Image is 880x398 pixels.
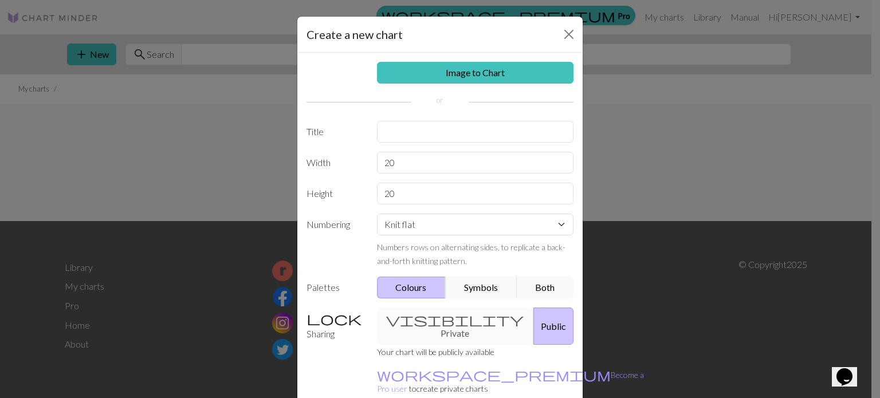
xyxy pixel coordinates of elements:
small: Numbers rows on alternating sides, to replicate a back-and-forth knitting pattern. [377,242,565,266]
button: Symbols [445,277,517,298]
iframe: chat widget [832,352,869,387]
a: Become a Pro user [377,370,644,393]
button: Close [560,25,578,44]
label: Title [300,121,370,143]
button: Both [517,277,574,298]
small: Your chart will be publicly available [377,347,494,357]
label: Width [300,152,370,174]
span: workspace_premium [377,367,611,383]
button: Public [533,308,573,345]
small: to create private charts [377,370,644,393]
label: Palettes [300,277,370,298]
h5: Create a new chart [307,26,403,43]
label: Sharing [300,308,370,345]
button: Colours [377,277,446,298]
a: Image to Chart [377,62,574,84]
label: Numbering [300,214,370,267]
label: Height [300,183,370,204]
